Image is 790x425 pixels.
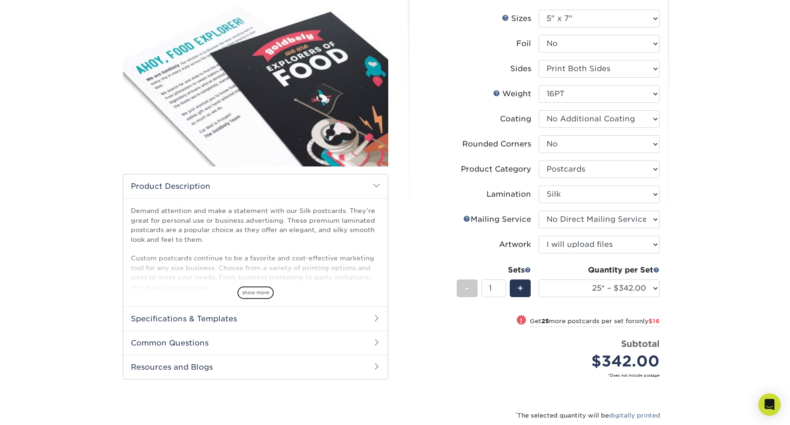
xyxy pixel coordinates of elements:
div: Foil [516,38,531,49]
div: Sizes [502,13,531,24]
small: The selected quantity will be [515,412,660,419]
h2: Resources and Blogs [123,355,388,379]
small: Get more postcards per set for [530,318,660,327]
div: Mailing Service [463,214,531,225]
div: Coating [500,113,531,125]
small: *Does not include postage [425,372,660,378]
span: - [465,281,469,295]
div: Sets [457,265,531,276]
div: Lamination [486,189,531,200]
div: Quantity per Set [539,265,660,276]
strong: Subtotal [621,339,660,349]
div: Weight [493,88,531,100]
div: Product Category [461,164,531,175]
strong: 25 [541,318,549,325]
span: $16 [648,318,660,325]
span: show more [237,286,274,299]
a: digitally printed [609,412,660,419]
h2: Common Questions [123,331,388,355]
h2: Product Description [123,174,388,198]
div: $342.00 [546,350,660,372]
p: Demand attention and make a statement with our Silk postcards. They’re great for personal use or ... [131,206,380,292]
div: Artwork [499,239,531,250]
div: Rounded Corners [462,139,531,150]
div: Sides [510,63,531,74]
span: ! [520,316,522,325]
span: + [517,281,523,295]
div: Open Intercom Messenger [758,393,781,416]
span: only [635,318,660,325]
h2: Specifications & Templates [123,306,388,331]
